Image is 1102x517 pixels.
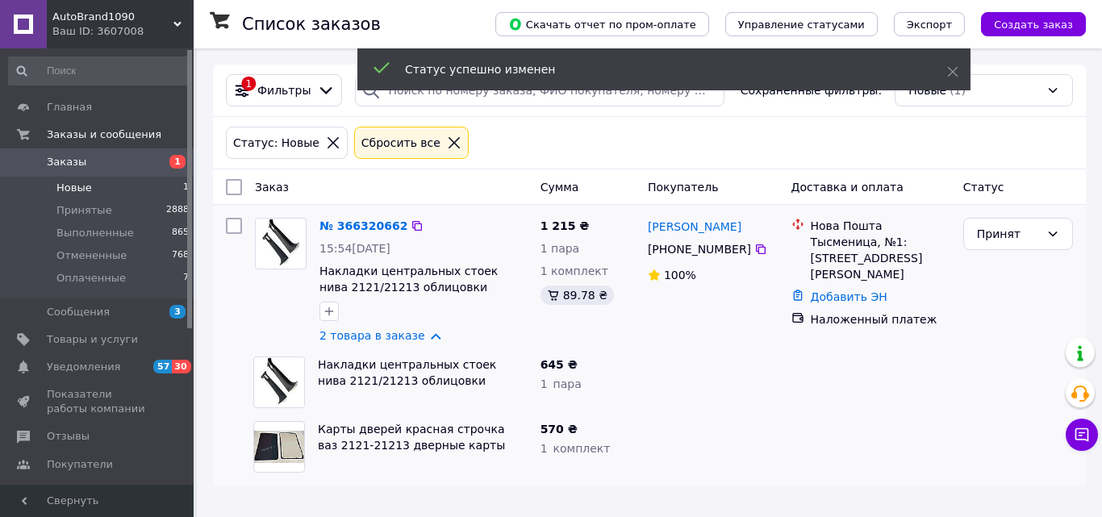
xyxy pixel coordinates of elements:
span: 30 [172,360,190,373]
span: 57 [153,360,172,373]
span: Заказы и сообщения [47,127,161,142]
img: Фото товару [254,431,304,464]
span: 1 комплект [541,442,611,455]
span: Скачать отчет по пром-оплате [508,17,696,31]
button: Чат с покупателем [1066,419,1098,451]
div: 89.78 ₴ [541,286,614,305]
span: Сообщения [47,305,110,319]
button: Создать заказ [981,12,1086,36]
a: 2 товара в заказе [319,329,425,342]
span: Уведомления [47,360,120,374]
span: Управление статусами [738,19,865,31]
span: Фильтры [257,82,311,98]
span: 100% [664,269,696,281]
span: 1 [183,181,189,195]
div: Тысменица, №1: [STREET_ADDRESS][PERSON_NAME] [811,234,950,282]
span: Заказы [47,155,86,169]
span: Доставка и оплата [791,181,904,194]
span: Главная [47,100,92,115]
div: Статус: Новые [230,134,323,152]
img: Фото товару [261,357,298,407]
span: 1 пара [541,242,580,255]
span: Отзывы [47,429,90,444]
button: Экспорт [894,12,965,36]
span: Оплаченные [56,271,126,286]
a: Накладки центральных стоек нива 2121/21213 облицовки центральных стоек оббивка стойки [318,358,496,419]
img: Фото товару [262,219,300,269]
span: Показатели работы компании [47,387,149,416]
span: Заказ [255,181,289,194]
div: [PHONE_NUMBER] [645,238,754,261]
span: 1 215 ₴ [541,219,590,232]
span: 7 [183,271,189,286]
input: Поиск [8,56,190,85]
span: 768 [172,248,189,263]
button: Управление статусами [725,12,878,36]
span: Покупатель [648,181,719,194]
a: Добавить ЭН [811,290,887,303]
a: Карты дверей красная строчка ваз 2121-21213 дверные карты тюнинг обшивка дверей Нива Тайга [318,423,505,484]
span: 2888 [166,203,189,218]
span: 1 [169,155,186,169]
div: Ваш ID: 3607008 [52,24,194,39]
span: 570 ₴ [541,423,578,436]
div: Принят [977,225,1040,243]
span: 865 [172,226,189,240]
a: Накладки центральных стоек нива 2121/21213 облицовки центральных стоек оббивка стойки [319,265,498,326]
span: 1 пара [541,377,582,390]
span: 645 ₴ [541,358,578,371]
span: Экспорт [907,19,952,31]
span: Принятые [56,203,112,218]
span: Выполненные [56,226,134,240]
span: Товары и услуги [47,332,138,347]
h1: Список заказов [242,15,381,34]
span: Покупатели [47,457,113,472]
span: Статус [963,181,1004,194]
div: Нова Пошта [811,218,950,234]
span: AutoBrand1090 [52,10,173,24]
span: 15:54[DATE] [319,242,390,255]
span: Новые [56,181,92,195]
span: 1 комплект [541,265,608,277]
span: Отмененные [56,248,127,263]
span: 3 [169,305,186,319]
div: Статус успешно изменен [405,61,907,77]
div: Сбросить все [358,134,444,152]
button: Скачать отчет по пром-оплате [495,12,709,36]
a: № 366320662 [319,219,407,232]
a: Фото товару [255,218,307,269]
span: Создать заказ [994,19,1073,31]
a: [PERSON_NAME] [648,219,741,235]
span: Сумма [541,181,579,194]
a: Создать заказ [965,17,1086,30]
div: Наложенный платеж [811,311,950,327]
